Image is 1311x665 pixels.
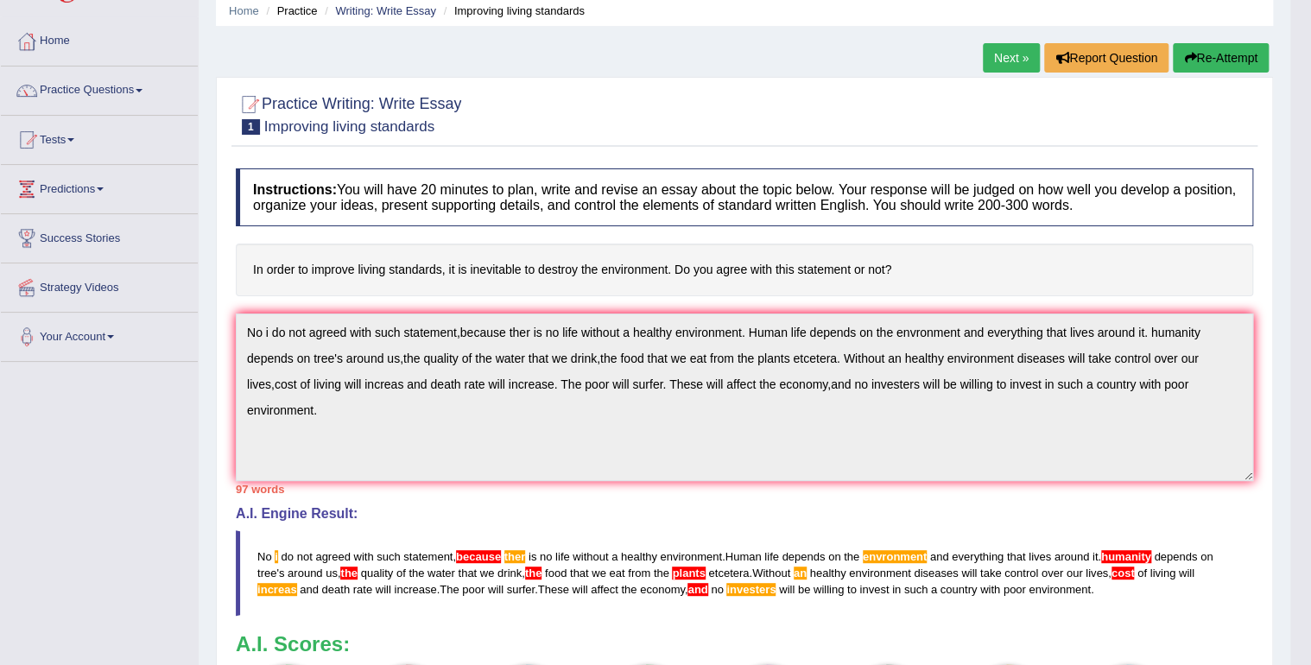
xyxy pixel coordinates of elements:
h4: In order to improve living standards, it is inevitable to destroy the environment. Do you agree w... [236,244,1253,296]
span: on [828,550,840,563]
span: poor [462,583,484,596]
span: s [279,567,285,579]
span: Put a space after the comma. (did you mean: , the) [525,567,542,579]
span: healthy [621,550,657,563]
span: Human [725,550,762,563]
span: it [1092,550,1099,563]
span: Put a space after the comma. (did you mean: , because) [453,550,456,563]
small: Improving living standards [264,118,434,135]
span: 1 [242,119,260,135]
span: the [654,567,669,579]
span: be [798,583,810,596]
span: No [257,550,272,563]
span: will [572,583,587,596]
h2: Practice Writing: Write Essay [236,92,461,135]
span: depends [1154,550,1197,563]
span: the [621,583,636,596]
span: Put a space after the comma. (did you mean: , the) [338,567,341,579]
button: Report Question [1044,43,1168,73]
span: will [488,583,503,596]
span: Possible spelling mistake found. (did you mean: the) [504,550,526,563]
span: death [322,583,351,596]
span: of [396,567,406,579]
span: will [1179,567,1194,579]
span: around [288,567,322,579]
span: the [408,567,424,579]
div: 97 words [236,481,1253,497]
a: Predictions [1,165,198,208]
span: not [297,550,313,563]
span: that [458,567,477,579]
span: economy [640,583,685,596]
a: Success Stories [1,214,198,257]
span: invest [859,583,889,596]
span: willing [814,583,844,596]
span: statement [403,550,453,563]
span: An apostrophe may be missing. (did you mean: plants') [672,567,705,579]
span: poor [1004,583,1026,596]
span: life [555,550,570,563]
span: a [611,550,617,563]
span: living [1149,567,1175,579]
span: take [980,567,1002,579]
span: with [980,583,1000,596]
span: water [427,567,455,579]
h4: A.I. Engine Result: [236,506,1253,522]
h4: You will have 20 minutes to plan, write and revise an essay about the topic below. Your response ... [236,168,1253,226]
span: and [300,583,319,596]
li: Practice [262,3,317,19]
span: on [1200,550,1213,563]
span: a [931,583,937,596]
a: Next » [983,43,1040,73]
span: Put a space after the comma. (did you mean: , and) [685,583,688,596]
span: without [573,550,608,563]
b: Instructions: [253,182,337,197]
a: Home [1,17,198,60]
b: A.I. Scores: [236,632,350,655]
span: such [904,583,928,596]
span: increase [394,583,436,596]
span: that [570,567,589,579]
span: Possible spelling mistake found. (did you mean: increase) [257,583,297,596]
blockquote: . . ' . . . . [236,530,1253,616]
span: the [844,550,859,563]
span: we [592,567,606,579]
span: we [480,567,495,579]
span: Put a space after the comma. (did you mean: , and) [687,583,707,596]
li: Improving living standards [440,3,585,19]
a: Strategy Videos [1,263,198,307]
span: in [892,583,901,596]
span: food [545,567,567,579]
span: will [779,583,795,596]
span: Use “a” instead of ‘an’ if the following word doesn’t start with a vowel sound, e.g. ‘a sentence’... [794,567,807,579]
span: around [1054,550,1089,563]
a: Home [229,4,259,17]
span: These [538,583,569,596]
span: Possible spelling mistake found. (did you mean: environment) [863,550,927,563]
a: Practice Questions [1,66,198,110]
span: control [1004,567,1038,579]
span: our [1067,567,1083,579]
span: Put a space after the comma. (did you mean: , cost) [1111,567,1135,579]
span: to [847,583,857,596]
span: over [1042,567,1063,579]
span: Put a space after the comma. (did you mean: , the) [522,567,525,579]
span: will [961,567,977,579]
span: environment [1029,583,1091,596]
span: of [1137,567,1147,579]
span: eat [609,567,624,579]
span: affect [591,583,618,596]
span: The [440,583,459,596]
span: The personal pronoun “I” should be uppercase. (did you mean: I) [275,550,278,563]
span: do [282,550,294,563]
span: no [711,583,723,596]
span: everything [952,550,1004,563]
span: tree [257,567,276,579]
span: This sentence does not start with an uppercase letter. (did you mean: Humanity) [1101,550,1151,563]
span: no [540,550,552,563]
span: agreed [315,550,350,563]
span: Put a space after the comma. (did you mean: , because) [456,550,501,563]
a: Writing: Write Essay [335,4,436,17]
span: that [1007,550,1026,563]
span: surfer [507,583,535,596]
